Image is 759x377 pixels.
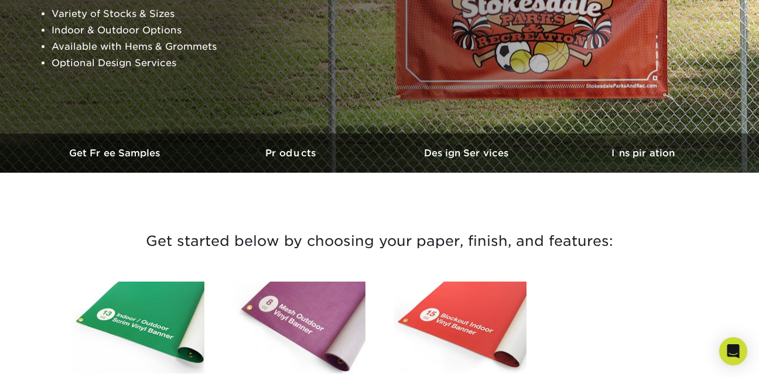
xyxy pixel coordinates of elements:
a: Products [204,133,379,173]
li: Optional Design Services [52,55,335,71]
div: Open Intercom Messenger [719,337,747,365]
h3: Design Services [379,148,555,159]
a: Get Free Samples [28,133,204,173]
h3: Products [204,148,379,159]
img: 13oz Indoor / Outdoor Scrim Vinyl Banners [71,282,204,373]
a: Design Services [379,133,555,173]
h3: Get Free Samples [28,148,204,159]
li: Variety of Stocks & Sizes [52,6,335,22]
li: Available with Hems & Grommets [52,39,335,55]
a: Inspiration [555,133,731,173]
img: 8oz Mesh Outdoor Vinyl Banners [233,282,365,373]
li: Indoor & Outdoor Options [52,22,335,39]
iframe: Google Customer Reviews [3,341,100,373]
img: 15oz Blockout Indoor Vinyl Banners [394,282,526,373]
h3: Inspiration [555,148,731,159]
h3: Get started below by choosing your paper, finish, and features: [37,215,722,268]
